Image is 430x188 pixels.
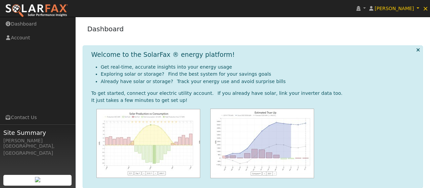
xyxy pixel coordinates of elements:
span: [PERSON_NAME] [375,6,414,11]
span: Site Summary [3,128,72,137]
span: × [423,4,428,12]
div: It just takes a few minutes to get set up! [91,97,418,104]
li: Exploring solar or storage? Find the best system for your savings goals [101,71,418,78]
li: Get real-time, accurate insights into your energy usage [101,64,418,71]
img: retrieve [35,177,40,182]
div: To get started, connect your electric utility account. If you already have solar, link your inver... [91,90,418,97]
div: [PERSON_NAME] [3,137,72,144]
li: Already have solar or storage? Track your energy use and avoid surprise bills [101,78,418,85]
img: SolarFax [5,4,68,18]
a: Dashboard [87,25,124,33]
h1: Welcome to the SolarFax ® energy platform! [91,51,235,59]
div: [GEOGRAPHIC_DATA], [GEOGRAPHIC_DATA] [3,143,72,157]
